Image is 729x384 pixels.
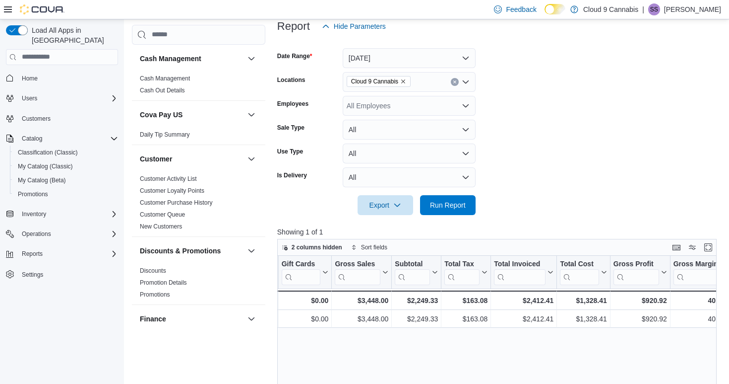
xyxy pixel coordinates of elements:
div: $0.00 [281,295,328,307]
a: Customer Queue [140,211,185,218]
p: [PERSON_NAME] [664,3,721,15]
a: My Catalog (Beta) [14,174,70,186]
button: Total Cost [560,259,607,285]
div: Gross Sales [335,259,380,269]
a: New Customers [140,223,182,230]
button: Reports [2,247,122,261]
h3: Cova Pay US [140,110,182,120]
span: Inventory [22,210,46,218]
div: Total Tax [444,259,480,269]
h3: Report [277,20,310,32]
a: Customers [18,113,55,125]
label: Date Range [277,52,312,60]
a: Classification (Classic) [14,147,82,158]
a: Cash Management [140,75,190,82]
span: Promotions [14,188,118,200]
a: Home [18,73,42,84]
label: Sale Type [277,124,304,132]
span: SS [650,3,658,15]
button: Subtotal [395,259,438,285]
button: Enter fullscreen [702,241,714,253]
button: Finance [140,314,243,324]
h3: Customer [140,154,172,164]
button: Classification (Classic) [10,146,122,159]
button: All [343,167,476,187]
button: Gross Profit [613,259,667,285]
button: Run Report [420,195,476,215]
div: Cova Pay US [132,129,265,145]
span: 2 columns hidden [292,243,342,251]
button: Promotions [10,187,122,201]
a: Settings [18,269,47,281]
span: Cloud 9 Cannabis [347,76,411,87]
p: | [642,3,644,15]
div: $2,249.33 [395,313,438,325]
img: Cova [20,4,64,14]
span: Run Report [430,200,466,210]
button: Remove Cloud 9 Cannabis from selection in this group [400,78,406,84]
span: Operations [18,228,118,240]
span: Cloud 9 Cannabis [351,77,398,86]
button: Customers [2,111,122,126]
input: Dark Mode [545,4,565,14]
div: $0.00 [282,313,329,325]
span: Users [18,92,118,104]
div: $2,412.41 [494,313,553,325]
button: Finance [245,313,257,325]
span: Reports [22,250,43,258]
button: Total Tax [444,259,487,285]
button: Cash Management [245,53,257,65]
span: Inventory [18,208,118,220]
div: Gift Cards [281,259,320,269]
button: Operations [2,227,122,241]
button: [DATE] [343,48,476,68]
span: Export [364,195,407,215]
h3: Cash Management [140,54,201,64]
div: $920.92 [613,313,667,325]
div: Subtotal [395,259,430,285]
button: Settings [2,267,122,281]
button: Discounts & Promotions [245,245,257,257]
button: All [343,120,476,140]
button: Catalog [18,133,46,145]
button: My Catalog (Classic) [10,159,122,173]
span: Settings [18,268,118,280]
p: Cloud 9 Cannabis [583,3,638,15]
a: Customer Purchase History [140,199,213,206]
div: Sarbjot Singh [648,3,660,15]
div: $920.92 [613,295,667,307]
div: Cash Management [132,73,265,100]
div: Total Tax [444,259,480,285]
div: Gross Profit [613,259,659,269]
span: Home [22,75,38,82]
div: Customer [132,173,265,236]
button: Reports [18,248,47,260]
div: Total Cost [560,259,599,269]
span: My Catalog (Beta) [14,174,118,186]
span: My Catalog (Classic) [18,162,73,170]
div: $1,328.41 [560,295,607,307]
h3: Discounts & Promotions [140,246,221,256]
label: Locations [277,76,305,84]
span: Customers [22,115,51,123]
button: Cova Pay US [140,110,243,120]
div: Gift Card Sales [281,259,320,285]
a: Promotions [14,188,52,200]
button: Sort fields [347,241,391,253]
span: Operations [22,230,51,238]
div: Gross Margin [673,259,723,285]
a: Promotions [140,291,170,298]
button: Inventory [2,207,122,221]
span: Reports [18,248,118,260]
a: Cash Out Details [140,87,185,94]
a: Customer Activity List [140,175,197,182]
div: Discounts & Promotions [132,265,265,305]
button: Keyboard shortcuts [670,241,682,253]
button: Operations [18,228,55,240]
span: Settings [22,271,43,279]
span: Classification (Classic) [14,147,118,158]
div: $2,249.33 [395,295,438,307]
button: Catalog [2,132,122,146]
label: Use Type [277,148,303,155]
span: Load All Apps in [GEOGRAPHIC_DATA] [28,25,118,45]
